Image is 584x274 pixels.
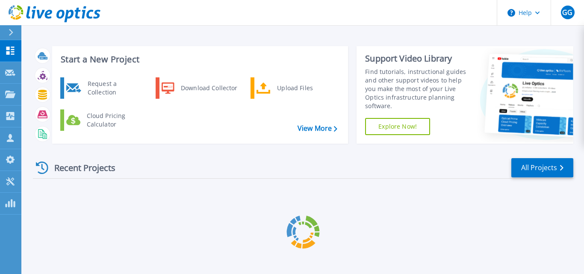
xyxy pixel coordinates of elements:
[83,80,146,97] div: Request a Collection
[156,77,243,99] a: Download Collector
[562,9,572,16] span: GG
[60,77,148,99] a: Request a Collection
[60,109,148,131] a: Cloud Pricing Calculator
[251,77,338,99] a: Upload Files
[61,55,337,64] h3: Start a New Project
[365,68,473,110] div: Find tutorials, instructional guides and other support videos to help you make the most of your L...
[511,158,573,177] a: All Projects
[33,157,127,178] div: Recent Projects
[365,53,473,64] div: Support Video Library
[273,80,336,97] div: Upload Files
[365,118,430,135] a: Explore Now!
[177,80,241,97] div: Download Collector
[298,124,337,133] a: View More
[83,112,146,129] div: Cloud Pricing Calculator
